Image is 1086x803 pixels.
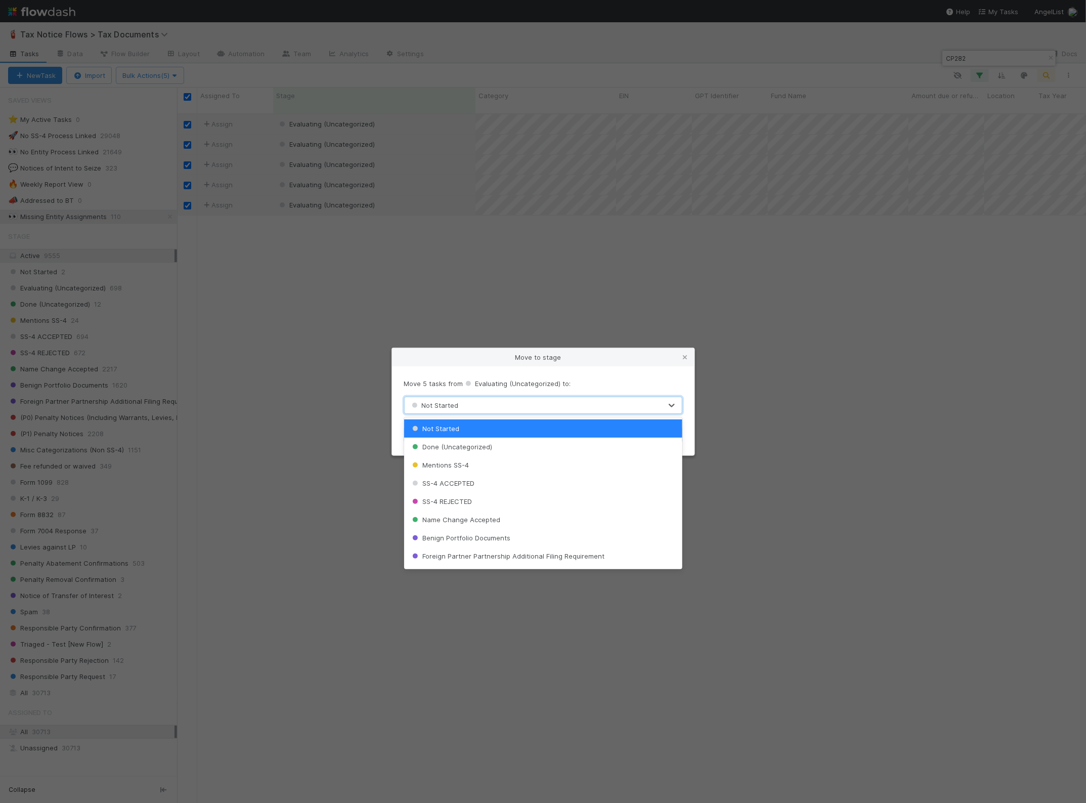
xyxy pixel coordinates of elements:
[392,348,694,366] div: Move to stage
[410,497,472,505] span: SS-4 REJECTED
[410,443,492,451] span: Done (Uncategorized)
[463,379,561,388] span: Evaluating (Uncategorized)
[410,461,469,469] span: Mentions SS-4
[410,552,604,560] span: Foreign Partner Partnership Additional Filing Requirement
[410,534,510,542] span: Benign Portfolio Documents
[410,479,474,487] span: SS-4 ACCEPTED
[404,378,682,389] p: Move 5 tasks from to:
[410,401,459,409] span: Not Started
[410,425,459,433] span: Not Started
[410,516,500,524] span: Name Change Accepted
